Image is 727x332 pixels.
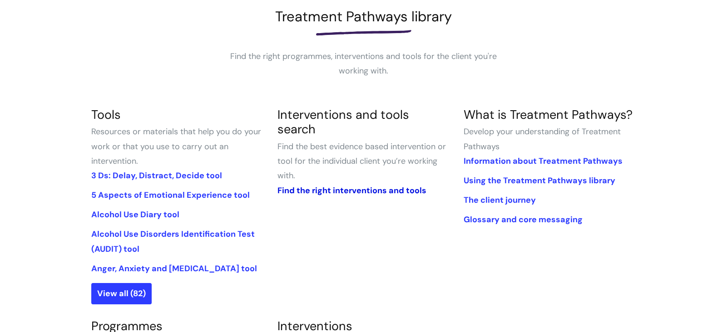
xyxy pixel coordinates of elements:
[463,214,582,225] a: Glossary and core messaging
[91,190,250,200] a: 5 Aspects of Emotional Experience tool
[91,229,255,254] a: Alcohol Use Disorders Identification Test (AUDIT) tool
[227,49,500,78] p: Find the right programmes, interventions and tools for the client you're working with.
[91,170,222,181] a: 3 Ds: Delay, Distract, Decide tool
[277,141,445,181] span: Find the best evidence based intervention or tool for the individual client you’re working with.
[91,283,152,304] a: View all (82)
[277,107,409,137] a: Interventions and tools search
[91,263,257,274] a: Anger, Anxiety and [MEDICAL_DATA] tool
[463,126,620,151] span: Develop your understanding of Treatment Pathways
[463,107,632,122] a: What is Treatment Pathways?
[463,175,615,186] a: Using the Treatment Pathways library
[91,107,121,122] a: Tools
[91,126,261,166] span: Resources or materials that help you do your work or that you use to carry out an intervention.
[91,8,636,25] h1: Treatment Pathways library
[463,195,535,205] a: The client journey
[277,185,426,196] a: Find the right interventions and tools
[91,209,179,220] a: Alcohol Use Diary tool
[463,156,622,166] a: Information about Treatment Pathways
